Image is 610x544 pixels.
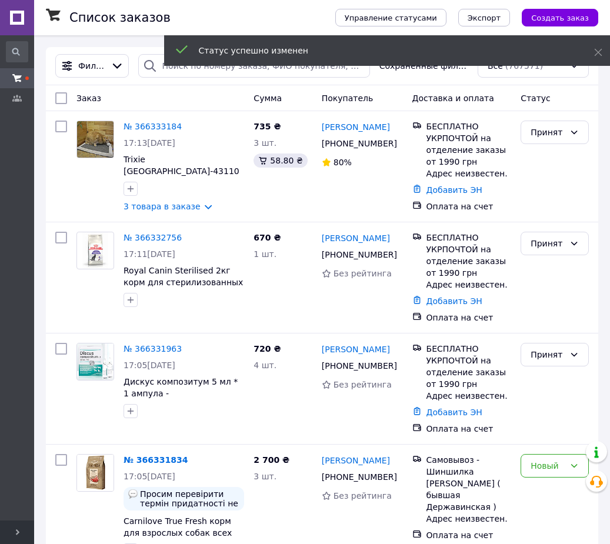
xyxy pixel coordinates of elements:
[319,246,394,263] div: [PHONE_NUMBER]
[426,168,512,179] div: Адрес неизвестен.
[531,459,565,472] div: Новый
[76,343,114,381] a: Фото товару
[124,455,188,465] a: № 366331834
[426,312,512,323] div: Оплата на счет
[468,14,501,22] span: Экспорт
[254,138,276,148] span: 3 шт.
[319,135,394,152] div: [PHONE_NUMBER]
[334,491,392,500] span: Без рейтинга
[254,122,281,131] span: 735 ₴
[124,472,175,481] span: 17:05[DATE]
[531,237,565,250] div: Принят
[82,232,108,269] img: Фото товару
[510,12,598,22] a: Создать заказ
[426,121,512,168] div: БЕСПЛАТНО УКРПОЧТОЙ на отделение заказы от 1990 грн
[426,390,512,402] div: Адрес неизвестен.
[124,377,242,410] a: Дискус композитум 5 мл * 1 ампула - гомеопатическое средство
[254,233,281,242] span: 670 ₴
[322,343,390,355] a: [PERSON_NAME]
[199,45,565,56] div: Статус успешно изменен
[322,121,390,133] a: [PERSON_NAME]
[426,529,512,541] div: Оплата на счет
[254,153,307,168] div: 58.80 ₴
[124,122,182,131] a: № 366333184
[254,361,276,370] span: 4 шт.
[77,455,113,491] img: Фото товару
[334,158,352,167] span: 80%
[458,9,510,26] button: Экспорт
[76,454,114,492] a: Фото товару
[426,423,512,435] div: Оплата на счет
[76,94,101,103] span: Заказ
[426,513,512,525] div: Адрес неизвестен.
[124,344,182,353] a: № 366331963
[76,232,114,269] a: Фото товару
[522,9,598,26] button: Создать заказ
[335,9,446,26] button: Управление статусами
[426,408,482,417] a: Добавить ЭН
[531,14,589,22] span: Создать заказ
[78,60,106,72] span: Фильтры
[426,279,512,291] div: Адрес неизвестен.
[124,249,175,259] span: 17:11[DATE]
[254,472,276,481] span: 3 шт.
[124,233,182,242] a: № 366332756
[521,94,551,103] span: Статус
[426,454,512,513] div: Самовывоз - Шиншилка [PERSON_NAME] ( бывшая Державинская )
[254,344,281,353] span: 720 ₴
[254,94,282,103] span: Сумма
[334,269,392,278] span: Без рейтинга
[124,202,201,211] a: 3 товара в заказе
[322,94,374,103] span: Покупатель
[345,14,437,22] span: Управление статусами
[531,126,565,139] div: Принят
[77,343,114,379] img: Фото товару
[128,489,138,499] img: :speech_balloon:
[140,489,239,508] span: Просим перевірити термін придатності не менше як на рік, найкраще - до 2027
[254,249,276,259] span: 1 шт.
[426,296,482,306] a: Добавить ЭН
[124,155,239,199] a: Trixie [GEOGRAPHIC_DATA]-43110 коврик-когтеточка для кошек 55*35см
[124,138,175,148] span: 17:13[DATE]
[254,455,289,465] span: 2 700 ₴
[426,232,512,279] div: БЕСПЛАТНО УКРПОЧТОЙ на отделение заказы от 1990 грн
[124,361,175,370] span: 17:05[DATE]
[76,121,114,158] a: Фото товару
[319,358,394,374] div: [PHONE_NUMBER]
[426,185,482,195] a: Добавить ЭН
[322,232,390,244] a: [PERSON_NAME]
[426,201,512,212] div: Оплата на счет
[531,348,565,361] div: Принят
[124,266,243,299] a: Royal Canin Sterilised 2кг корм для стерилизованных кошек
[69,11,171,25] h1: Список заказов
[334,380,392,389] span: Без рейтинга
[322,455,390,466] a: [PERSON_NAME]
[77,121,114,158] img: Фото товару
[319,469,394,485] div: [PHONE_NUMBER]
[412,94,494,103] span: Доставка и оплата
[426,343,512,390] div: БЕСПЛАТНО УКРПОЧТОЙ на отделение заказы от 1990 грн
